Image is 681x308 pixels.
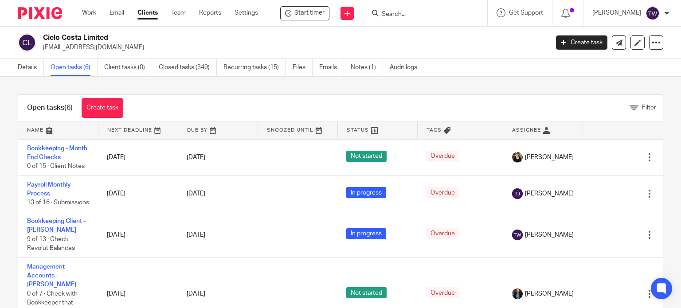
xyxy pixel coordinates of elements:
[18,33,36,52] img: svg%3E
[51,59,98,76] a: Open tasks (6)
[525,230,574,239] span: [PERSON_NAME]
[27,218,86,233] a: Bookkeeping Client - [PERSON_NAME]
[592,8,641,17] p: [PERSON_NAME]
[171,8,186,17] a: Team
[556,35,607,50] a: Create task
[104,59,152,76] a: Client tasks (0)
[512,152,523,163] img: Helen%20Campbell.jpeg
[390,59,424,76] a: Audit logs
[27,163,85,169] span: 0 of 15 · Client Notes
[159,59,217,76] a: Closed tasks (349)
[187,154,205,160] span: [DATE]
[525,189,574,198] span: [PERSON_NAME]
[426,228,459,239] span: Overdue
[426,287,459,298] span: Overdue
[187,191,205,197] span: [DATE]
[27,200,89,206] span: 13 of 16 · Submissions
[223,59,286,76] a: Recurring tasks (15)
[27,236,75,252] span: 9 of 13 · Check Revolut Balances
[525,153,574,162] span: [PERSON_NAME]
[426,187,459,198] span: Overdue
[427,128,442,133] span: Tags
[509,10,543,16] span: Get Support
[293,59,313,76] a: Files
[187,291,205,297] span: [DATE]
[43,43,543,52] p: [EMAIL_ADDRESS][DOMAIN_NAME]
[525,289,574,298] span: [PERSON_NAME]
[512,289,523,299] img: martin-hickman.jpg
[18,7,62,19] img: Pixie
[346,287,387,298] span: Not started
[27,145,87,160] a: Bookkeeping - Month End Checks
[646,6,660,20] img: svg%3E
[319,59,344,76] a: Emails
[27,103,73,113] h1: Open tasks
[82,8,96,17] a: Work
[235,8,258,17] a: Settings
[346,228,386,239] span: In progress
[137,8,158,17] a: Clients
[27,182,71,197] a: Payroll Monthly Process
[346,187,386,198] span: In progress
[98,212,178,257] td: [DATE]
[82,98,123,118] a: Create task
[347,128,369,133] span: Status
[381,11,461,19] input: Search
[110,8,124,17] a: Email
[27,264,76,288] a: Management Accounts - [PERSON_NAME]
[43,33,443,43] h2: Cielo Costa Limited
[98,175,178,212] td: [DATE]
[512,188,523,199] img: svg%3E
[18,59,44,76] a: Details
[426,151,459,162] span: Overdue
[187,232,205,238] span: [DATE]
[512,230,523,240] img: svg%3E
[346,151,387,162] span: Not started
[351,59,383,76] a: Notes (1)
[64,104,73,111] span: (6)
[199,8,221,17] a: Reports
[294,8,325,18] span: Start timer
[642,105,656,111] span: Filter
[98,139,178,175] td: [DATE]
[267,128,313,133] span: Snoozed Until
[280,6,329,20] div: Cielo Costa Limited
